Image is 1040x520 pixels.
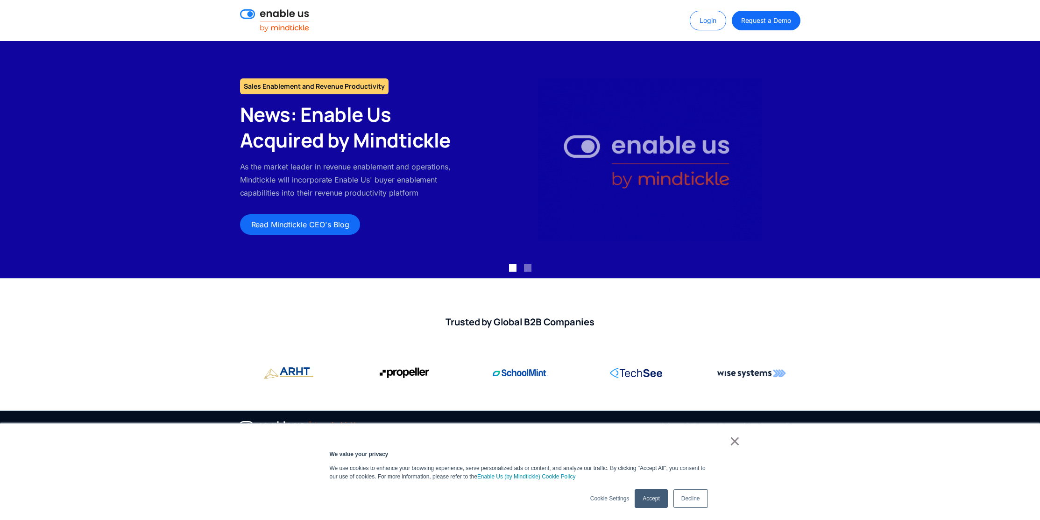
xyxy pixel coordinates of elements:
[509,264,516,272] div: Show slide 1 of 2
[719,420,770,431] a: Terms of Service
[673,489,708,508] a: Decline
[785,420,800,431] a: Trust
[240,316,800,328] h2: Trusted by Global B2B Companies
[874,299,1040,520] iframe: Qualified Messenger
[590,494,629,503] a: Cookie Settings
[690,11,726,30] a: Login
[729,437,741,445] a: ×
[635,489,667,508] a: Accept
[264,364,313,383] img: Propeller Aero corporate logo
[330,451,389,457] strong: We value your privacy
[661,420,704,431] a: Privacy Policy
[493,364,548,382] img: SchoolMint corporate logo
[240,102,463,153] h2: News: Enable Us Acquired by Mindtickle
[477,472,576,481] a: Enable Us (by Mindtickle) Cookie Policy
[330,464,711,481] p: We use cookies to enhance your browsing experience, serve personalized ads or content, and analyz...
[538,78,762,241] img: Enable Us by Mindtickle
[610,364,662,382] img: RingCentral corporate logo
[732,11,800,30] a: Request a Demo
[380,364,429,382] img: Propeller Aero corporate logo
[717,364,786,382] img: Wise Systems corporate logo
[524,264,531,272] div: Show slide 2 of 2
[240,214,361,235] a: Read Mindtickle CEO's Blog
[1003,41,1040,278] div: next slide
[240,78,389,94] h1: Sales Enablement and Revenue Productivity
[240,160,463,199] p: As the market leader in revenue enablement and operations, Mindtickle will incorporate Enable Us'...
